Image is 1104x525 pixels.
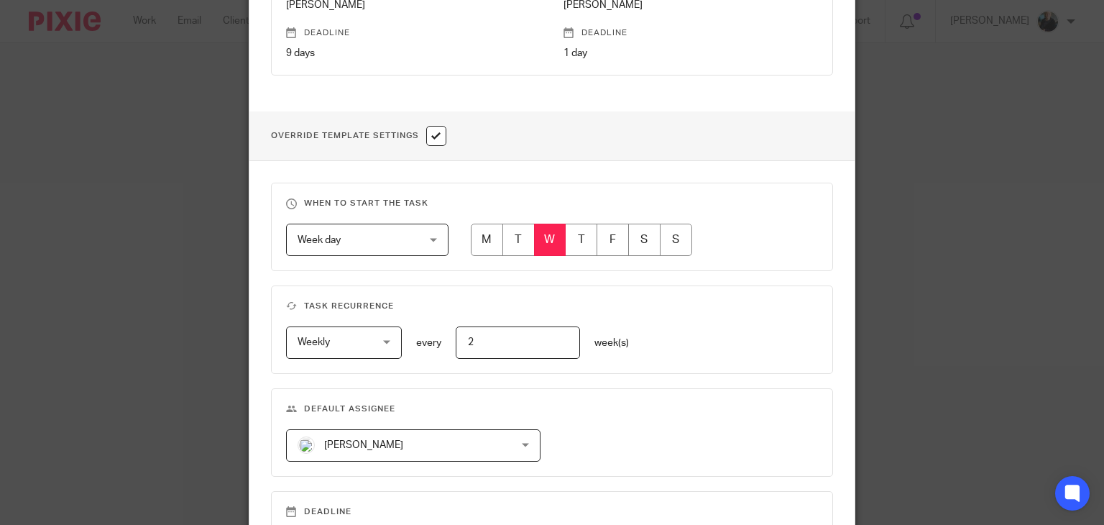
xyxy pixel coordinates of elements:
[324,440,403,450] span: [PERSON_NAME]
[286,506,819,518] h3: Deadline
[271,126,446,146] h1: Override Template Settings
[286,46,541,60] p: 9 days
[563,46,819,60] p: 1 day
[416,336,441,350] p: every
[298,235,341,245] span: Week day
[286,301,819,312] h3: Task recurrence
[594,338,629,348] span: week(s)
[286,403,819,415] h3: Default assignee
[298,337,330,347] span: Weekly
[563,27,819,39] p: Deadline
[286,198,819,209] h3: When to start the task
[298,437,315,454] img: nicky-partington.jpg
[286,27,541,39] p: Deadline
